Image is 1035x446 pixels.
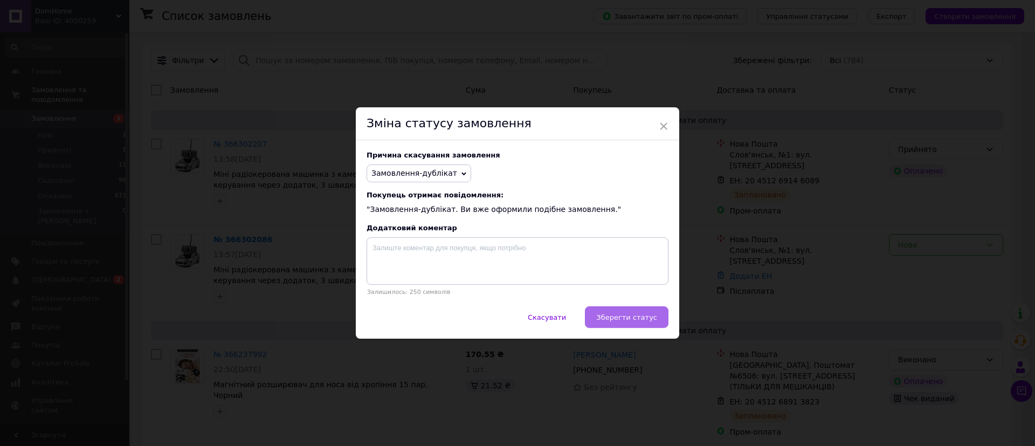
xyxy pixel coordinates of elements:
[528,313,566,321] span: Скасувати
[659,117,668,135] span: ×
[356,107,679,140] div: Зміна статусу замовлення
[367,191,668,199] span: Покупець отримає повідомлення:
[367,224,668,232] div: Додатковий коментар
[371,169,457,177] span: Замовлення-дублікат
[367,151,668,159] div: Причина скасування замовлення
[516,306,577,328] button: Скасувати
[596,313,657,321] span: Зберегти статус
[367,289,668,296] p: Залишилось: 250 символів
[367,191,668,215] div: "Замовлення-дублікат. Ви вже оформили подібне замовлення."
[585,306,668,328] button: Зберегти статус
